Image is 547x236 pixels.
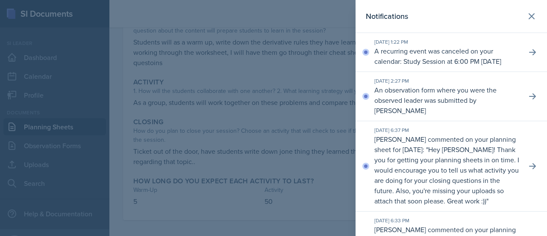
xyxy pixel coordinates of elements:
[374,38,520,46] div: [DATE] 1:22 PM
[374,85,520,116] p: An observation form where you were the observed leader was submitted by [PERSON_NAME]
[374,77,520,85] div: [DATE] 2:27 PM
[374,134,520,206] p: [PERSON_NAME] commented on your planning sheet for [DATE]: " "
[374,145,519,206] p: Hey [PERSON_NAME]! Thank you for getting your planning sheets in on time. I would encourage you t...
[366,10,408,22] h2: Notifications
[374,46,520,66] p: A recurring event was canceled on your calendar: Study Session at 6:00 PM [DATE]
[374,217,520,224] div: [DATE] 6:33 PM
[374,126,520,134] div: [DATE] 6:37 PM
